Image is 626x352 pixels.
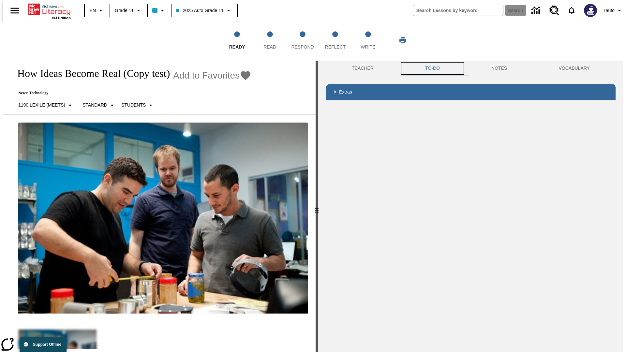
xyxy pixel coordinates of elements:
[173,70,240,81] span: Add to Favorites
[229,44,245,50] span: Ready
[326,84,616,100] div: Extras
[20,337,67,352] button: Support Offline
[349,22,387,58] button: Write step 5 of 5
[87,5,108,16] button: Language: EN, Select a language
[263,44,276,50] span: Read
[251,22,289,58] button: Read step 2 of 5
[119,99,157,111] button: Select Student
[115,7,134,14] span: Grade 11
[121,102,146,109] p: Students
[601,5,626,16] button: Profile/Settings
[18,123,308,314] img: Quirky founder Ben Kaufman tests a new product with co-worker Gaz Brown and product inventor Jon ...
[10,91,251,95] p: News: Technology
[584,4,597,17] img: Avatar
[392,34,413,46] button: Print
[399,61,466,76] button: TO-DO
[82,102,107,109] p: Standard
[16,99,77,111] button: Select Lexile, 1190 Lexile (Meets)
[150,5,169,16] button: Class color is light blue. Change class color
[176,7,223,14] span: 2025 Auto Grade 11
[5,1,24,20] button: Open side menu
[316,61,318,352] div: Press Enter or Spacebar and then press right and left arrow keys to move the slider
[563,2,580,19] a: Notifications
[33,342,61,347] span: Support Offline
[173,70,251,81] button: Add to Favorites - How Ideas Become Real (Copy test)
[218,22,256,58] button: Ready step 1 of 5
[18,102,65,109] p: 1190 Lexile (Meets)
[466,61,533,76] button: NOTES
[90,7,96,14] span: EN
[604,7,615,14] span: Tauto
[112,5,145,16] button: Grade: Grade 11, Select a grade
[3,61,316,349] div: reading
[173,5,235,16] button: Class: 2025 Auto Grade 11, Select your class
[291,44,314,50] span: Respond
[361,44,375,50] span: Write
[325,44,346,50] span: Reflect
[533,61,616,76] button: VOCABULARY
[80,99,119,111] button: Scaffolds, Standard
[28,2,71,20] div: Home
[580,2,601,19] button: Select a new avatar
[10,67,170,80] h1: How Ideas Become Real (Copy test)
[326,61,616,76] div: Instructional Panel Tabs
[528,2,545,20] a: Data Center
[316,22,354,58] button: Reflect step 4 of 5
[339,89,352,95] p: Extras
[318,61,623,352] div: activity
[545,2,563,19] a: Resource Center, Will open in new tab
[284,22,321,58] button: Respond step 3 of 5
[413,5,503,16] input: search field
[326,61,399,76] button: Teacher
[52,16,71,20] span: NJ Edition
